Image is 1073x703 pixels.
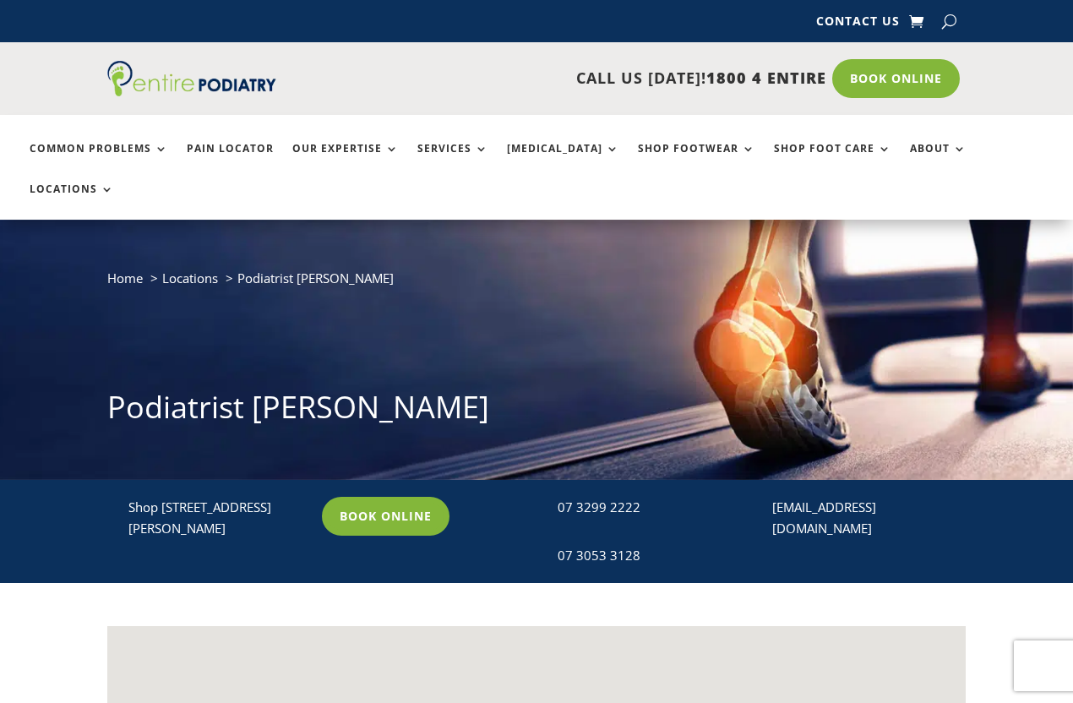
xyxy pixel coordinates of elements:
[162,270,218,286] a: Locations
[107,61,276,96] img: logo (1)
[107,270,143,286] a: Home
[558,497,738,519] div: 07 3299 2222
[107,386,966,437] h1: Podiatrist [PERSON_NAME]
[417,143,488,179] a: Services
[816,15,900,34] a: Contact Us
[774,143,891,179] a: Shop Foot Care
[772,499,876,537] a: [EMAIL_ADDRESS][DOMAIN_NAME]
[322,497,449,536] a: Book Online
[300,68,826,90] p: CALL US [DATE]!
[187,143,274,179] a: Pain Locator
[30,143,168,179] a: Common Problems
[558,545,738,567] div: 07 3053 3128
[507,143,619,179] a: [MEDICAL_DATA]
[237,270,394,286] span: Podiatrist [PERSON_NAME]
[638,143,755,179] a: Shop Footwear
[706,68,826,88] span: 1800 4 ENTIRE
[292,143,399,179] a: Our Expertise
[910,143,967,179] a: About
[107,83,276,100] a: Entire Podiatry
[30,183,114,220] a: Locations
[128,497,309,540] p: Shop [STREET_ADDRESS][PERSON_NAME]
[107,267,966,302] nav: breadcrumb
[832,59,960,98] a: Book Online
